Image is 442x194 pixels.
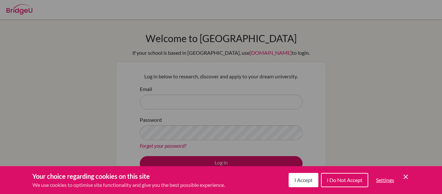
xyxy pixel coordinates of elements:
button: Settings [371,174,399,187]
p: We use cookies to optimise site functionality and give you the best possible experience. [32,181,225,189]
button: I Do Not Accept [321,173,368,187]
span: Settings [376,177,394,183]
h3: Your choice regarding cookies on this site [32,171,225,181]
span: I Do Not Accept [327,177,362,183]
span: I Accept [294,177,313,183]
button: Save and close [402,173,410,181]
button: I Accept [289,173,318,187]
